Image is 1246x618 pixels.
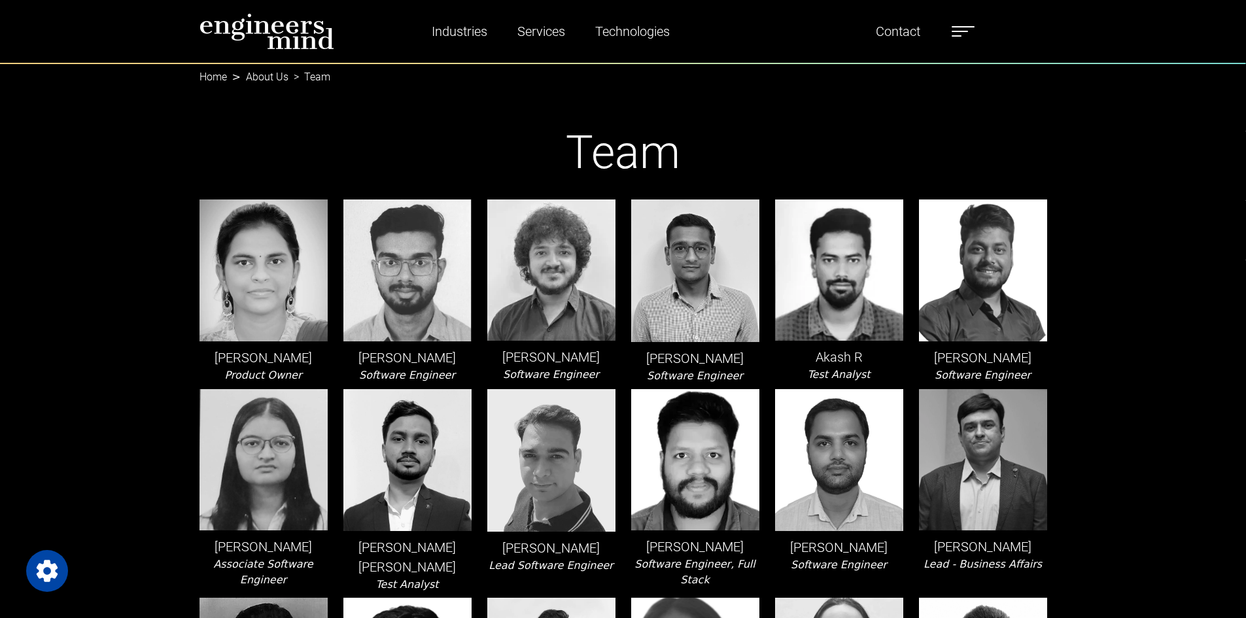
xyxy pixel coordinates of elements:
[199,348,328,368] p: [PERSON_NAME]
[775,199,903,341] img: leader-img
[288,69,330,85] li: Team
[871,16,926,46] a: Contact
[503,368,599,381] i: Software Engineer
[631,389,759,531] img: leader-img
[590,16,675,46] a: Technologies
[199,71,227,83] a: Home
[791,558,887,571] i: Software Engineer
[199,125,1047,180] h1: Team
[775,389,903,531] img: leader-img
[487,538,615,558] p: [PERSON_NAME]
[919,389,1047,531] img: leader-img
[343,389,472,531] img: leader-img
[647,369,743,382] i: Software Engineer
[375,578,438,591] i: Test Analyst
[775,347,903,367] p: Akash R
[487,199,615,341] img: leader-img
[199,199,328,341] img: leader-img
[919,537,1047,557] p: [PERSON_NAME]
[631,349,759,368] p: [PERSON_NAME]
[919,199,1047,341] img: leader-img
[487,389,615,532] img: leader-img
[224,369,302,381] i: Product Owner
[775,538,903,557] p: [PERSON_NAME]
[199,389,328,530] img: leader-img
[631,537,759,557] p: [PERSON_NAME]
[935,369,1031,381] i: Software Engineer
[512,16,570,46] a: Services
[199,13,334,50] img: logo
[634,558,755,586] i: Software Engineer, Full Stack
[426,16,493,46] a: Industries
[489,559,613,572] i: Lead Software Engineer
[631,199,759,342] img: leader-img
[246,71,288,83] a: About Us
[919,348,1047,368] p: [PERSON_NAME]
[343,538,472,577] p: [PERSON_NAME] [PERSON_NAME]
[487,347,615,367] p: [PERSON_NAME]
[343,199,472,341] img: leader-img
[199,63,1047,78] nav: breadcrumb
[199,537,328,557] p: [PERSON_NAME]
[213,558,313,586] i: Associate Software Engineer
[343,348,472,368] p: [PERSON_NAME]
[359,369,455,381] i: Software Engineer
[924,558,1042,570] i: Lead - Business Affairs
[807,368,870,381] i: Test Analyst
